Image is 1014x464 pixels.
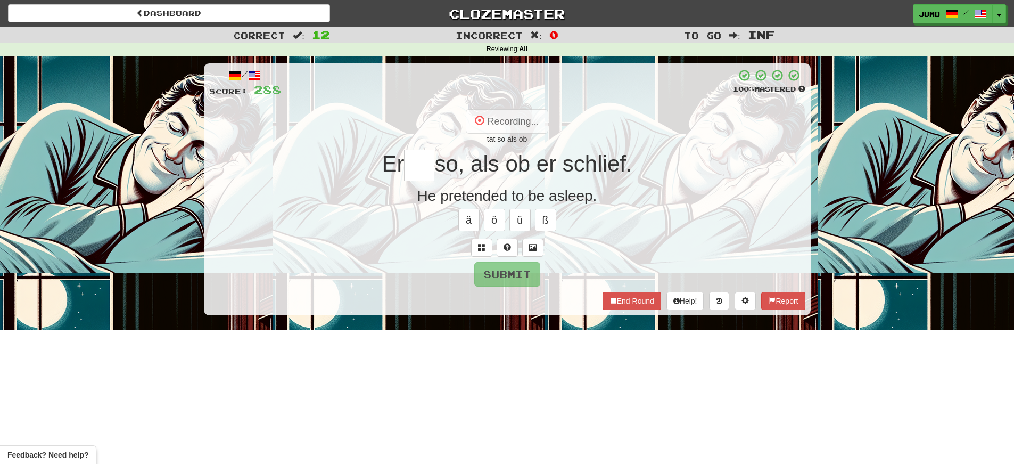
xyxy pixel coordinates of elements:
[913,4,993,23] a: Jumb /
[254,83,281,96] span: 288
[382,151,404,176] span: Er
[346,4,668,23] a: Clozemaster
[458,209,480,231] button: ä
[456,30,523,40] span: Incorrect
[434,151,632,176] span: so, als ob er schlief.
[474,262,540,287] button: Submit
[209,69,281,82] div: /
[729,31,740,40] span: :
[535,209,556,231] button: ß
[484,209,505,231] button: ö
[209,134,805,144] div: tat so als ob
[603,292,661,310] button: End Round
[7,450,88,460] span: Open feedback widget
[466,109,548,134] button: Recording...
[666,292,704,310] button: Help!
[733,85,754,93] span: 100 %
[963,9,969,16] span: /
[8,4,330,22] a: Dashboard
[519,45,527,53] strong: All
[522,239,543,257] button: Show image (alt+x)
[748,28,775,41] span: Inf
[919,9,940,19] span: Jumb
[733,85,805,94] div: Mastered
[209,185,805,207] div: He pretended to be asleep.
[209,87,248,96] span: Score:
[761,292,805,310] button: Report
[312,28,330,41] span: 12
[530,31,542,40] span: :
[709,292,729,310] button: Round history (alt+y)
[509,209,531,231] button: ü
[293,31,304,40] span: :
[684,30,721,40] span: To go
[549,28,558,41] span: 0
[471,239,492,257] button: Switch sentence to multiple choice alt+p
[233,30,285,40] span: Correct
[497,239,518,257] button: Single letter hint - you only get 1 per sentence and score half the points! alt+h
